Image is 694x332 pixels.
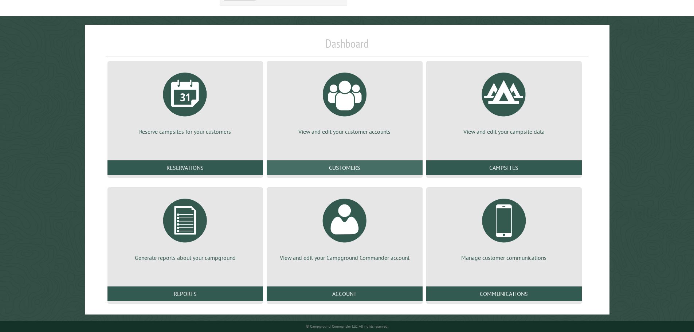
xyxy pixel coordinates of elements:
a: Manage customer communications [435,193,573,262]
a: View and edit your campsite data [435,67,573,136]
a: Reserve campsites for your customers [116,67,254,136]
a: Reports [107,286,263,301]
a: View and edit your customer accounts [275,67,413,136]
a: Campsites [426,160,582,175]
a: Customers [267,160,422,175]
a: Generate reports about your campground [116,193,254,262]
h1: Dashboard [106,36,589,56]
a: Account [267,286,422,301]
p: View and edit your campsite data [435,128,573,136]
p: View and edit your Campground Commander account [275,254,413,262]
a: Communications [426,286,582,301]
p: Manage customer communications [435,254,573,262]
p: View and edit your customer accounts [275,128,413,136]
a: Reservations [107,160,263,175]
p: Reserve campsites for your customers [116,128,254,136]
a: View and edit your Campground Commander account [275,193,413,262]
small: © Campground Commander LLC. All rights reserved. [306,324,388,329]
p: Generate reports about your campground [116,254,254,262]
